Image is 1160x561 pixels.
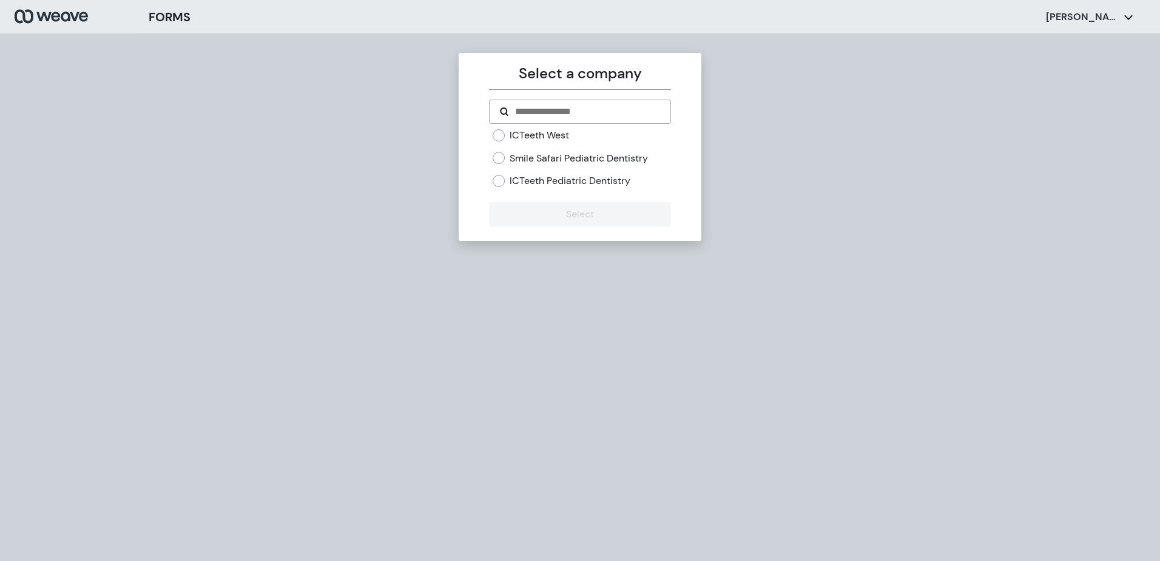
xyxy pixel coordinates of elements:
[510,174,630,188] label: ICTeeth Pediatric Dentistry
[514,104,660,119] input: Search
[149,8,191,26] h3: FORMS
[489,202,670,226] button: Select
[510,129,569,142] label: ICTeeth West
[1046,10,1119,24] p: [PERSON_NAME]
[510,152,648,165] label: Smile Safari Pediatric Dentistry
[489,63,670,84] p: Select a company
